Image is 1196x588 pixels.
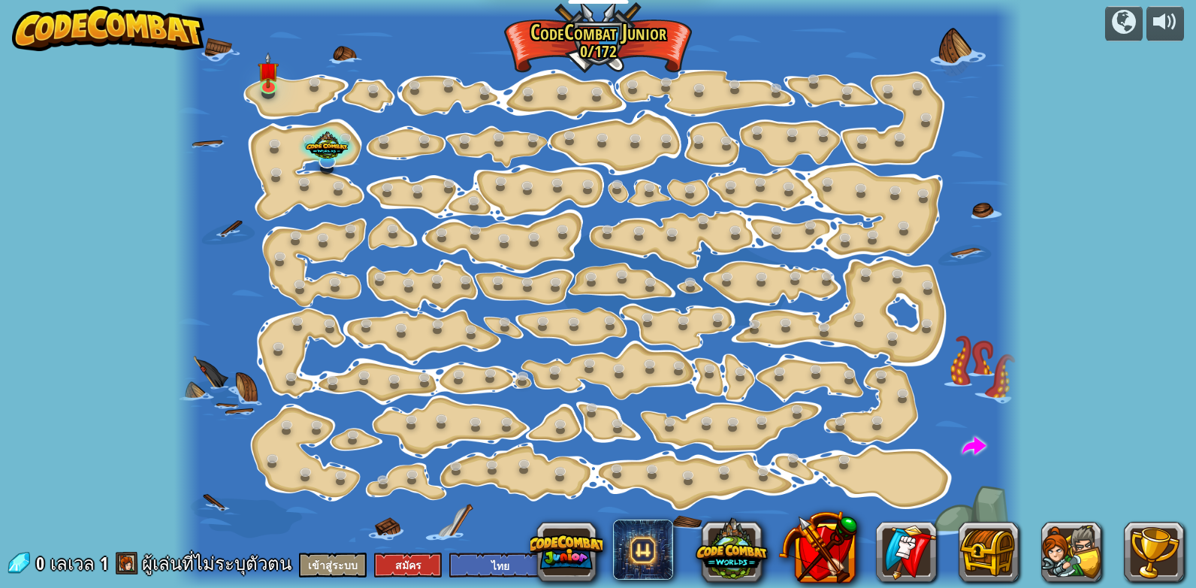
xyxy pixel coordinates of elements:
span: เลเวล [50,551,95,576]
img: level-banner-unstarted.png [258,52,279,88]
span: 0 [36,551,49,575]
span: 1 [100,551,108,575]
button: สมัคร [374,553,442,577]
button: แคมเปญ [1105,6,1143,41]
span: ผู้เล่นที่ไม่ระบุตัวตน [142,551,291,575]
button: เข้าสู่ระบบ [299,553,367,577]
img: CodeCombat - Learn how to code by playing a game [12,6,204,51]
button: ปรับระดับเสียง [1146,6,1184,41]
